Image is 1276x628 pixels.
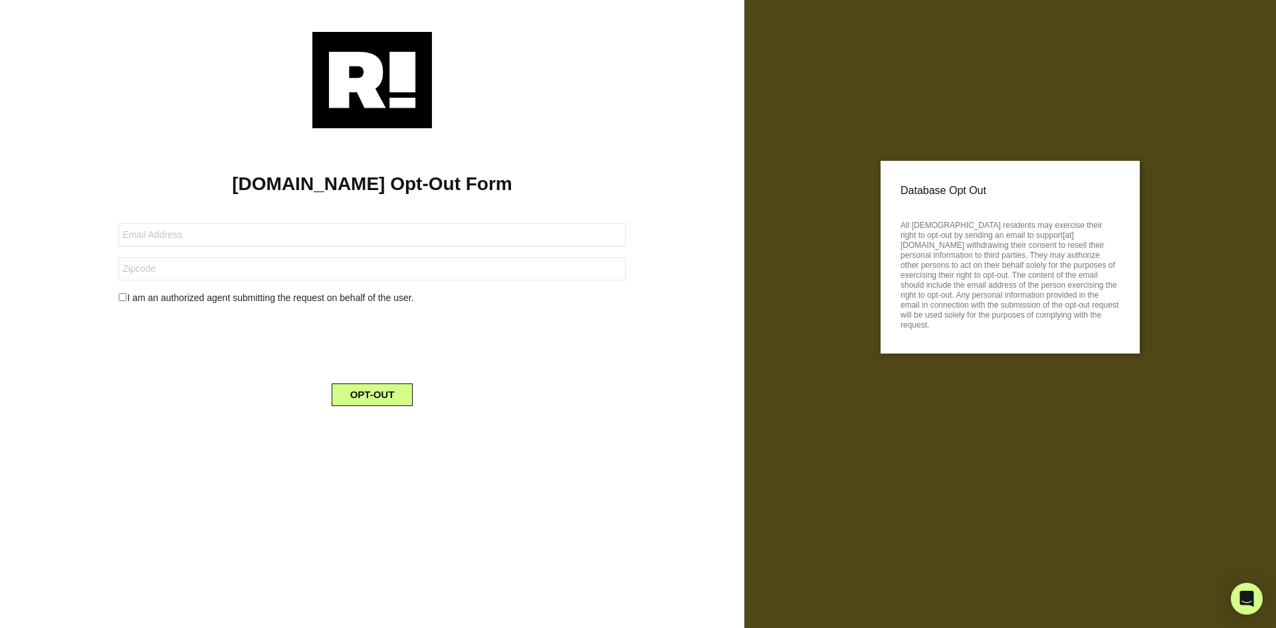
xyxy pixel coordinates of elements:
iframe: reCAPTCHA [271,316,473,367]
div: Open Intercom Messenger [1231,583,1263,615]
h1: [DOMAIN_NAME] Opt-Out Form [20,173,724,195]
button: OPT-OUT [332,383,413,406]
img: Retention.com [312,32,432,128]
input: Zipcode [118,257,625,280]
p: All [DEMOGRAPHIC_DATA] residents may exercise their right to opt-out by sending an email to suppo... [901,217,1120,330]
p: Database Opt Out [901,181,1120,201]
input: Email Address [118,223,625,247]
div: I am an authorized agent submitting the request on behalf of the user. [108,291,635,305]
